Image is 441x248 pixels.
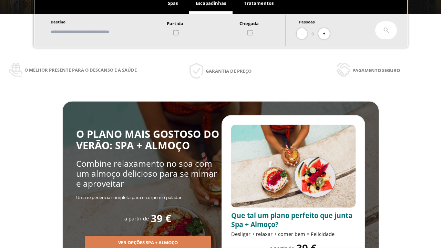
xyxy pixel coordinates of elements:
[76,194,182,200] span: Uma experiência completa para o corpo e o paladar
[231,125,356,208] img: promo-sprunch.ElVl7oUD.webp
[231,230,335,237] span: Desligar + relaxar + comer bem = Felicidade
[124,215,149,222] span: a partir de
[299,19,315,24] span: Pessoas
[151,213,171,224] span: 39 €
[318,28,330,40] button: +
[76,127,219,152] span: O PLANO MAIS GOSTOSO DO VERÃO: SPA + ALMOÇO
[76,158,217,189] span: Combine relaxamento no spa com um almoço delicioso para se mimar e aproveitar
[297,28,307,40] button: -
[311,30,314,38] span: 0
[118,239,178,246] span: Ver opções Spa + Almoço
[206,67,252,75] span: Garantia de preço
[51,19,65,24] span: Destino
[231,211,352,229] span: Que tal um plano perfeito que junta Spa + Almoço?
[24,66,137,74] span: O melhor presente para o descanso e a saúde
[352,66,400,74] span: Pagamento seguro
[85,239,211,246] a: Ver opções Spa + Almoço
